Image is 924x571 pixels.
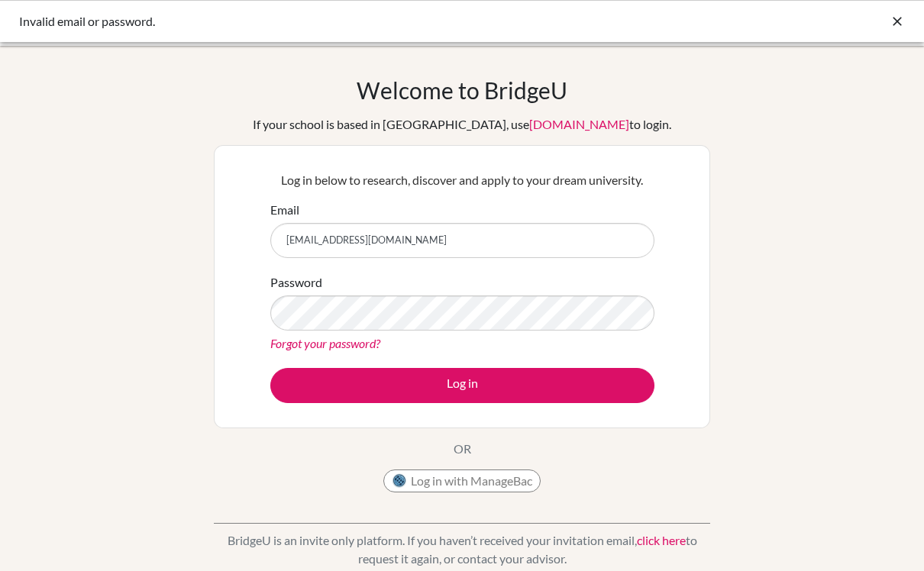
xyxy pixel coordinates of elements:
p: OR [454,440,471,458]
button: Log in with ManageBac [383,469,541,492]
a: click here [637,533,686,547]
label: Password [270,273,322,292]
a: Forgot your password? [270,336,380,350]
h1: Welcome to BridgeU [357,76,567,104]
div: If your school is based in [GEOGRAPHIC_DATA], use to login. [253,115,671,134]
div: Invalid email or password. [19,12,676,31]
label: Email [270,201,299,219]
p: BridgeU is an invite only platform. If you haven’t received your invitation email, to request it ... [214,531,710,568]
button: Log in [270,368,654,403]
p: Log in below to research, discover and apply to your dream university. [270,171,654,189]
a: [DOMAIN_NAME] [529,117,629,131]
